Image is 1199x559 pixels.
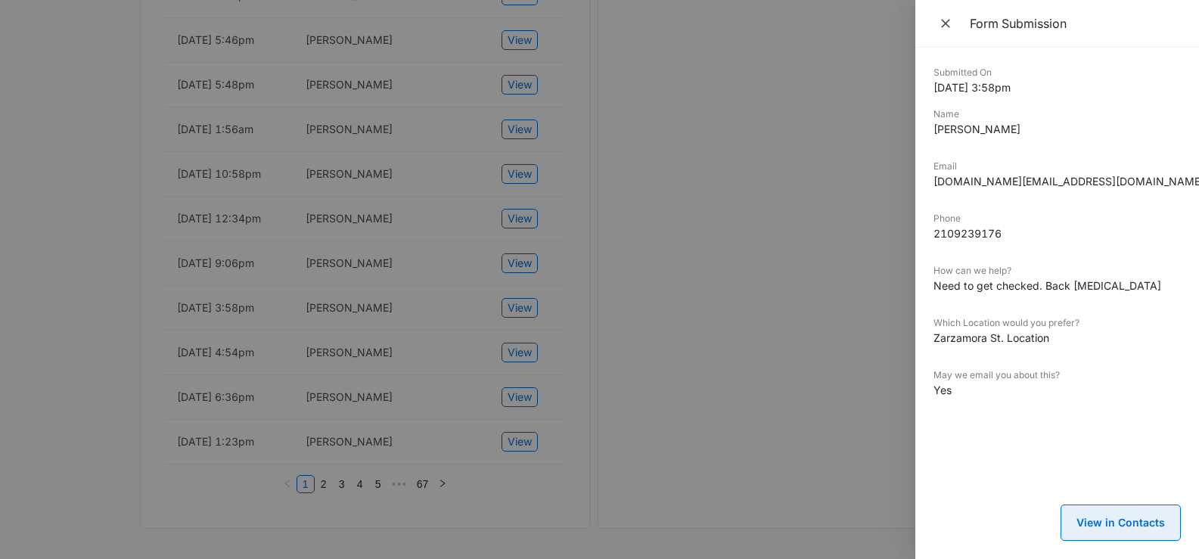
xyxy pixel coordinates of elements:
[933,278,1181,293] dd: Need to get checked. Back [MEDICAL_DATA]
[938,13,956,34] span: Close
[933,66,1181,79] dt: Submitted On
[15,383,141,401] label: Zarzamora St. Location
[933,12,961,35] button: Close
[933,316,1181,330] dt: Which Location would you prefer?
[933,382,1181,398] dd: Yes
[933,225,1181,241] dd: 2109239176
[933,160,1181,173] dt: Email
[933,173,1181,189] dd: [DOMAIN_NAME][EMAIL_ADDRESS][DOMAIN_NAME]
[933,264,1181,278] dt: How can we help?
[933,330,1181,346] dd: Zarzamora St. Location
[933,212,1181,225] dt: Phone
[933,107,1181,121] dt: Name
[15,407,129,425] label: Bandera Rd Location
[933,79,1181,95] dd: [DATE] 3:58pm
[970,15,1181,32] div: Form Submission
[157,539,195,552] span: Submit
[1061,505,1181,541] button: View in Contacts
[933,121,1181,137] dd: [PERSON_NAME]
[933,368,1181,382] dt: May we email you about this?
